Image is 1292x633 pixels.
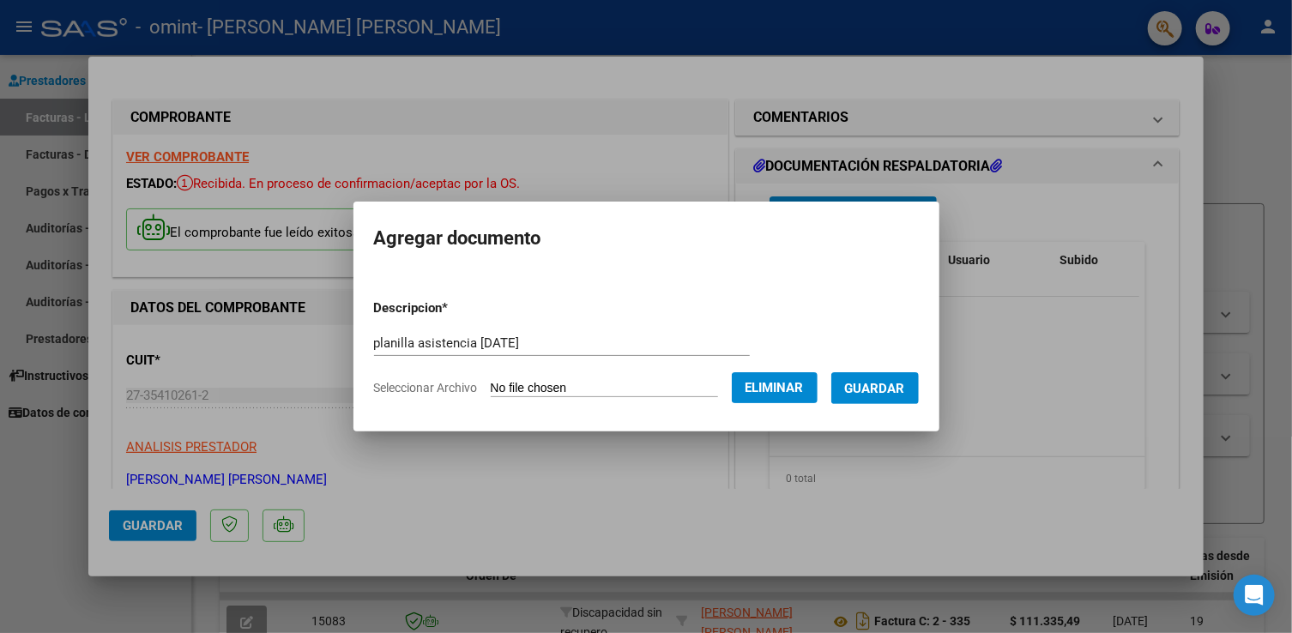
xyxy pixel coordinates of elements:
[831,372,919,404] button: Guardar
[374,298,538,318] p: Descripcion
[374,381,478,395] span: Seleccionar Archivo
[374,222,919,255] h2: Agregar documento
[746,380,804,395] span: Eliminar
[732,372,818,403] button: Eliminar
[1234,575,1275,616] div: Open Intercom Messenger
[845,381,905,396] span: Guardar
